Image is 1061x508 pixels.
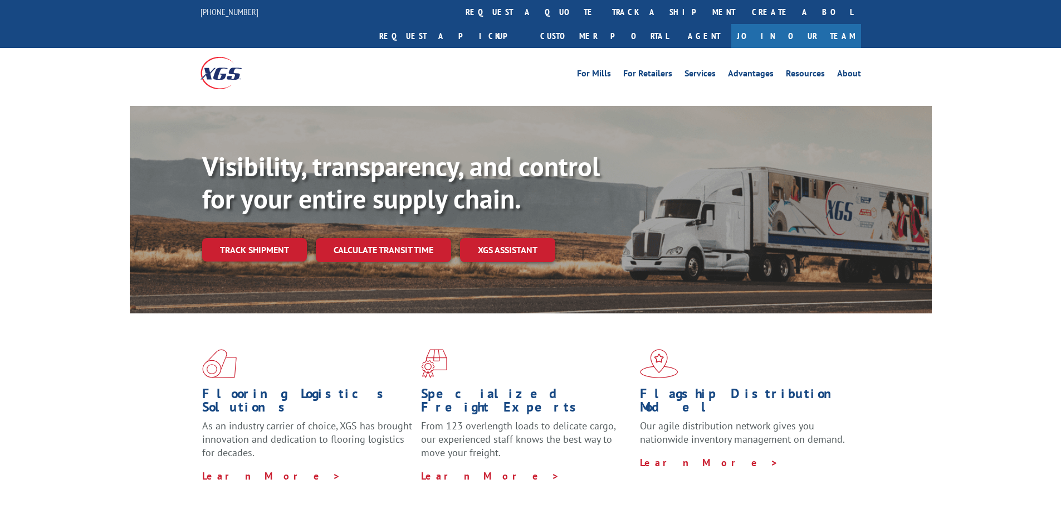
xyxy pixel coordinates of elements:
a: Learn More > [202,470,341,482]
a: Learn More > [421,470,560,482]
a: Request a pickup [371,24,532,48]
a: About [837,69,861,81]
a: Track shipment [202,238,307,262]
a: For Mills [577,69,611,81]
a: [PHONE_NUMBER] [201,6,258,17]
span: As an industry carrier of choice, XGS has brought innovation and dedication to flooring logistics... [202,419,412,459]
h1: Flagship Distribution Model [640,387,850,419]
a: For Retailers [623,69,672,81]
b: Visibility, transparency, and control for your entire supply chain. [202,149,600,216]
a: Customer Portal [532,24,677,48]
img: xgs-icon-focused-on-flooring-red [421,349,447,378]
img: xgs-icon-total-supply-chain-intelligence-red [202,349,237,378]
a: Services [684,69,716,81]
h1: Specialized Freight Experts [421,387,632,419]
a: Learn More > [640,456,779,469]
a: Advantages [728,69,774,81]
a: Agent [677,24,731,48]
span: Our agile distribution network gives you nationwide inventory management on demand. [640,419,845,446]
a: Resources [786,69,825,81]
a: Calculate transit time [316,238,451,262]
a: Join Our Team [731,24,861,48]
h1: Flooring Logistics Solutions [202,387,413,419]
a: XGS ASSISTANT [460,238,555,262]
p: From 123 overlength loads to delicate cargo, our experienced staff knows the best way to move you... [421,419,632,469]
img: xgs-icon-flagship-distribution-model-red [640,349,678,378]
